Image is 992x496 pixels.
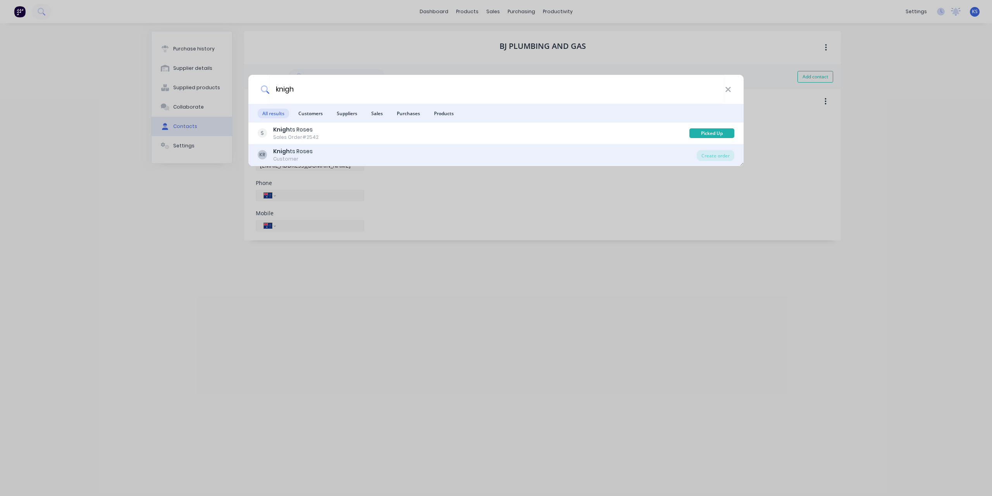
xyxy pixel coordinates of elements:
[258,109,289,118] span: All results
[697,150,734,161] div: Create order
[294,109,327,118] span: Customers
[689,128,734,138] div: Picked Up
[273,156,313,162] div: Customer
[273,147,313,156] div: ts Roses
[332,109,362,118] span: Suppliers
[392,109,425,118] span: Purchases
[258,150,267,159] div: KR
[273,147,290,155] b: Knigh
[429,109,458,118] span: Products
[269,75,725,104] input: Start typing a customer or supplier name to create a new order...
[367,109,387,118] span: Sales
[273,126,319,134] div: ts Roses
[273,126,290,133] b: Knigh
[273,134,319,141] div: Sales Order #2542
